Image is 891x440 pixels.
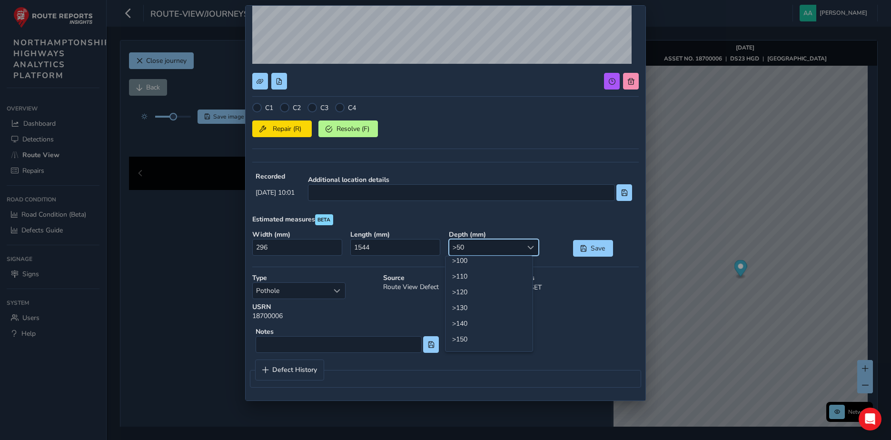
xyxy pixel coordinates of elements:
[445,253,533,269] li: >100
[293,103,301,112] label: C2
[252,302,442,311] strong: USRN
[348,103,356,112] label: C4
[256,188,295,197] span: [DATE] 10:01
[515,273,639,282] strong: Status
[256,327,439,336] strong: Notes
[590,244,606,253] span: Save
[445,320,642,360] div: N/A
[318,120,378,137] button: Resolve (F)
[252,230,344,239] strong: Width ( mm )
[445,300,533,316] li: >130
[317,216,330,224] span: BETA
[252,273,376,282] strong: Type
[320,103,328,112] label: C3
[515,282,639,292] p: NOT SET
[329,283,345,299] div: Select a type
[252,120,312,137] button: Repair (R)
[449,230,541,239] strong: Depth ( mm )
[350,230,442,239] strong: Length ( mm )
[269,124,305,133] span: Repair (R)
[256,360,324,380] a: Defect History
[249,299,445,324] div: 18700006
[445,331,533,347] li: >150
[449,240,523,255] span: >50
[253,283,329,299] span: Pothole
[573,240,613,257] button: Save
[449,324,639,333] strong: Growth rate
[265,103,273,112] label: C1
[252,215,315,224] strong: Estimated measures
[256,172,295,181] strong: Recorded
[859,408,881,430] div: Open Intercom Messenger
[449,302,639,311] strong: Road name
[308,175,632,184] strong: Additional location details
[445,284,533,300] li: >120
[445,347,533,363] li: >160
[383,273,507,282] strong: Source
[336,124,371,133] span: Resolve (F)
[445,316,533,331] li: >140
[445,299,642,324] div: [GEOGRAPHIC_DATA]
[380,270,511,302] div: Route View Defect
[272,367,317,373] span: Defect History
[445,269,533,284] li: >110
